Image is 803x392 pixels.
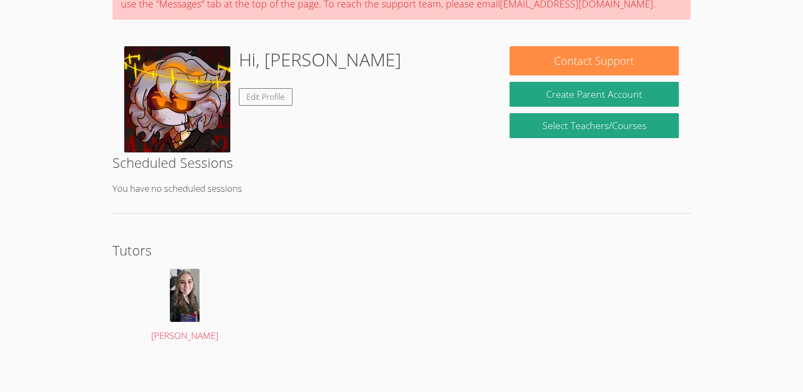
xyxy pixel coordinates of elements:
span: [PERSON_NAME] [151,329,218,342]
h2: Scheduled Sessions [113,152,690,173]
p: You have no scheduled sessions [113,181,690,197]
button: Create Parent Account [510,82,679,107]
button: Contact Support [510,46,679,75]
img: thumbnail.jpg [124,46,230,152]
h1: Hi, [PERSON_NAME] [239,46,401,73]
a: Edit Profile [239,88,293,106]
a: Select Teachers/Courses [510,113,679,138]
img: 20230111_122312.jpg [170,269,200,322]
h2: Tutors [113,240,690,260]
a: [PERSON_NAME] [124,269,246,344]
